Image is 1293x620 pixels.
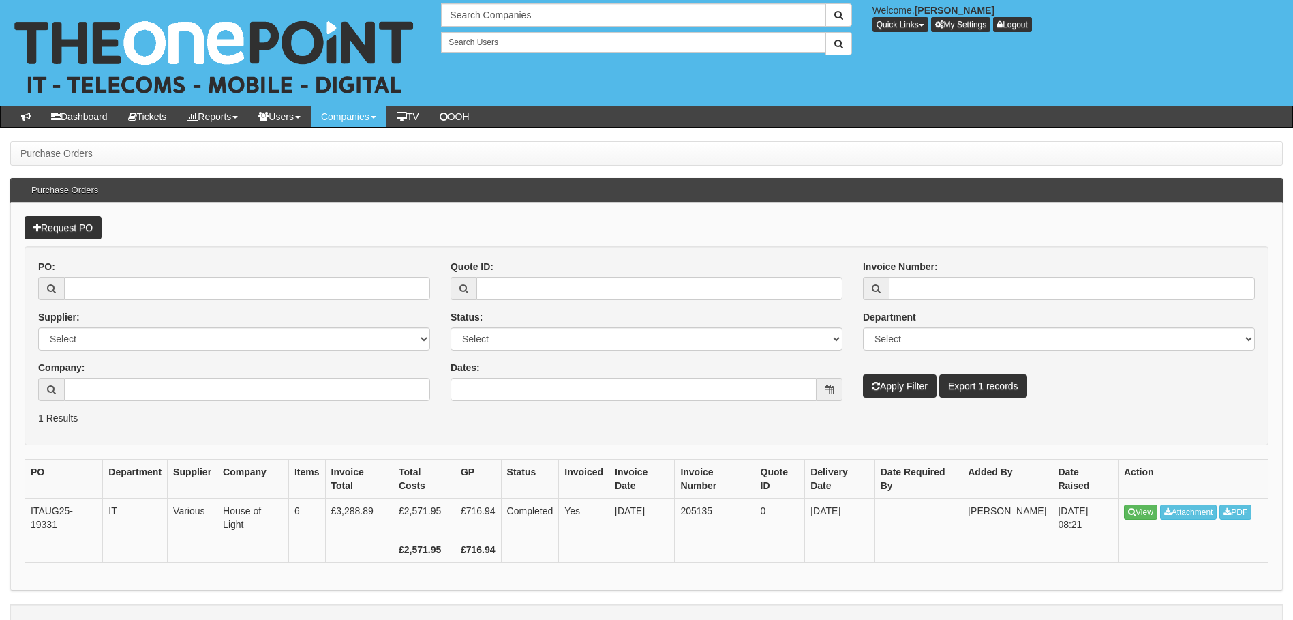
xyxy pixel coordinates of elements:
[38,361,85,374] label: Company:
[1052,499,1119,537] td: [DATE] 08:21
[441,32,825,53] input: Search Users
[451,260,493,274] label: Quote ID:
[609,460,675,499] th: Invoice Date
[1160,505,1217,520] a: Attachment
[755,460,805,499] th: Quote ID
[862,3,1293,32] div: Welcome,
[1124,505,1157,520] a: View
[805,460,875,499] th: Delivery Date
[559,460,609,499] th: Invoiced
[755,499,805,537] td: 0
[1119,460,1268,499] th: Action
[38,411,1255,425] p: 1 Results
[675,460,755,499] th: Invoice Number
[874,460,962,499] th: Date Required By
[1219,505,1251,520] a: PDF
[168,460,217,499] th: Supplier
[1052,460,1119,499] th: Date Raised
[501,460,559,499] th: Status
[429,106,480,127] a: OOH
[962,499,1052,537] td: [PERSON_NAME]
[559,499,609,537] td: Yes
[915,5,994,16] b: [PERSON_NAME]
[217,499,289,537] td: House of Light
[217,460,289,499] th: Company
[38,310,80,324] label: Supplier:
[962,460,1052,499] th: Added By
[325,460,393,499] th: Invoice Total
[501,499,559,537] td: Completed
[20,147,93,160] li: Purchase Orders
[939,374,1027,398] a: Export 1 records
[25,179,105,202] h3: Purchase Orders
[393,499,455,537] td: £2,571.95
[872,17,928,32] button: Quick Links
[455,537,501,563] th: £716.94
[451,310,483,324] label: Status:
[177,106,248,127] a: Reports
[863,310,916,324] label: Department
[103,460,168,499] th: Department
[25,460,103,499] th: PO
[931,17,991,32] a: My Settings
[393,537,455,563] th: £2,571.95
[25,216,102,239] a: Request PO
[41,106,118,127] a: Dashboard
[168,499,217,537] td: Various
[441,3,825,27] input: Search Companies
[25,499,103,537] td: ITAUG25-19331
[451,361,480,374] label: Dates:
[609,499,675,537] td: [DATE]
[455,460,501,499] th: GP
[118,106,177,127] a: Tickets
[103,499,168,537] td: IT
[393,460,455,499] th: Total Costs
[455,499,501,537] td: £716.94
[386,106,429,127] a: TV
[993,17,1032,32] a: Logout
[311,106,386,127] a: Companies
[288,499,325,537] td: 6
[863,374,937,398] button: Apply Filter
[863,260,938,274] label: Invoice Number:
[248,106,311,127] a: Users
[38,260,55,274] label: PO:
[675,499,755,537] td: 205135
[805,499,875,537] td: [DATE]
[288,460,325,499] th: Items
[325,499,393,537] td: £3,288.89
